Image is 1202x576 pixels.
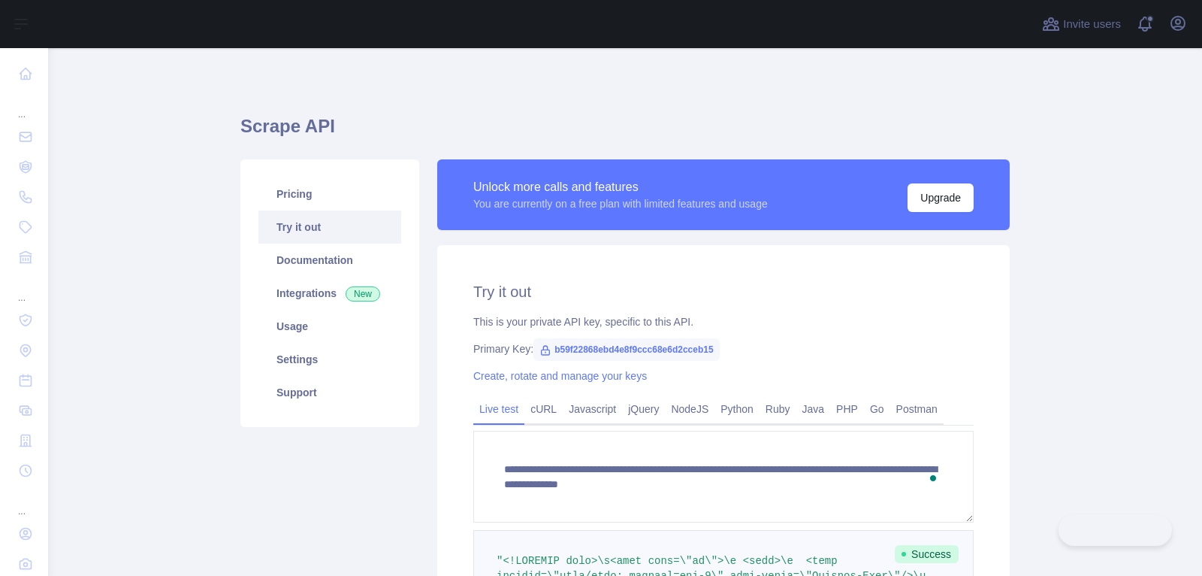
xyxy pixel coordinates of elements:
a: Go [864,397,890,421]
a: jQuery [622,397,665,421]
a: PHP [830,397,864,421]
a: Settings [258,343,401,376]
a: Support [258,376,401,409]
div: Unlock more calls and features [473,178,768,196]
a: Pricing [258,177,401,211]
a: Postman [890,397,944,421]
div: You are currently on a free plan with limited features and usage [473,196,768,211]
a: Live test [473,397,524,421]
a: Ruby [760,397,796,421]
div: Primary Key: [473,341,974,356]
button: Invite users [1039,12,1124,36]
a: Create, rotate and manage your keys [473,370,647,382]
div: This is your private API key, specific to this API. [473,314,974,329]
a: Python [714,397,760,421]
a: Integrations New [258,277,401,310]
a: Try it out [258,211,401,244]
textarea: To enrich screen reader interactions, please activate Accessibility in Grammarly extension settings [473,431,974,523]
div: ... [12,487,36,517]
span: Invite users [1063,16,1121,33]
span: New [346,286,380,302]
a: Java [796,397,831,421]
h1: Scrape API [240,114,1010,150]
button: Upgrade [908,183,974,212]
span: b59f22868ebd4e8f9ccc68e6d2cceb15 [533,338,720,361]
span: Success [895,545,959,563]
a: NodeJS [665,397,714,421]
a: Documentation [258,244,401,277]
iframe: Toggle Customer Support [1059,514,1172,546]
div: ... [12,274,36,304]
h2: Try it out [473,281,974,302]
div: ... [12,90,36,120]
a: Javascript [563,397,622,421]
a: Usage [258,310,401,343]
a: cURL [524,397,563,421]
